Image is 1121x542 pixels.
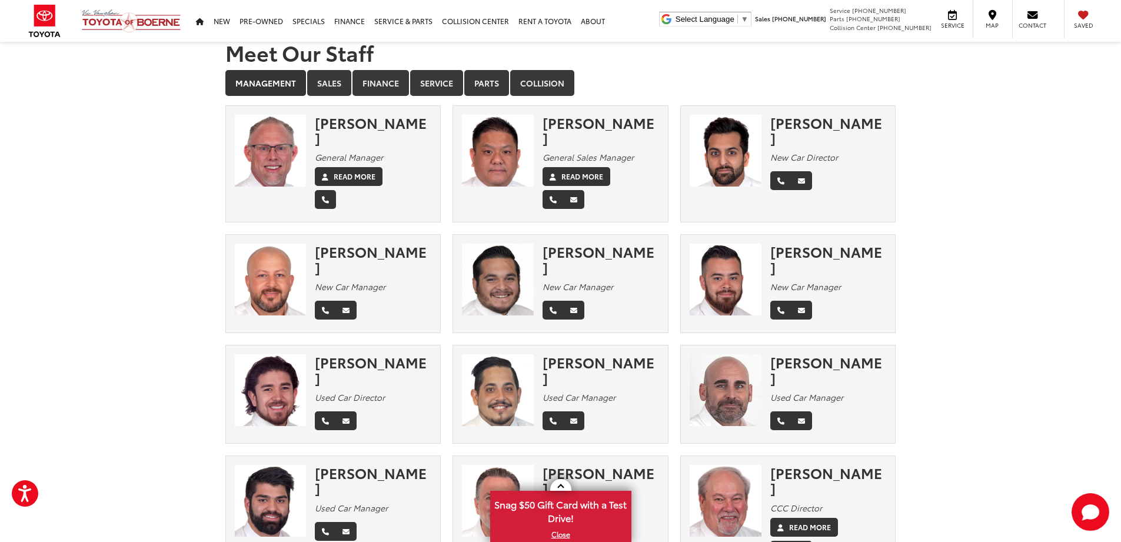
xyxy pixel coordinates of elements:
[315,244,431,275] div: [PERSON_NAME]
[543,190,564,209] a: Phone
[877,23,932,32] span: [PHONE_NUMBER]
[830,23,876,32] span: Collision Center
[462,244,534,315] img: Jerry Gomez
[770,301,791,320] a: Phone
[939,21,966,29] span: Service
[563,190,584,209] a: Email
[543,151,634,163] em: General Sales Manager
[315,522,336,541] a: Phone
[491,492,630,528] span: Snag $50 Gift Card with a Test Drive!
[1019,21,1046,29] span: Contact
[770,411,791,430] a: Phone
[315,502,388,514] em: Used Car Manager
[335,301,357,320] a: Email
[741,15,749,24] span: ▼
[770,115,887,146] div: [PERSON_NAME]
[770,391,843,403] em: Used Car Manager
[315,115,431,146] div: [PERSON_NAME]
[770,354,887,385] div: [PERSON_NAME]
[772,14,826,23] span: [PHONE_NUMBER]
[543,465,659,496] div: [PERSON_NAME]
[770,151,838,163] em: New Car Director
[755,14,770,23] span: Sales
[543,354,659,385] div: [PERSON_NAME]
[315,281,385,292] em: New Car Manager
[315,465,431,496] div: [PERSON_NAME]
[737,15,738,24] span: ​
[770,171,791,190] a: Phone
[770,244,887,275] div: [PERSON_NAME]
[315,391,385,403] em: Used Car Director
[690,354,761,426] img: Gregg Dickey
[676,15,734,24] span: Select Language
[1072,493,1109,531] svg: Start Chat
[543,115,659,146] div: [PERSON_NAME]
[543,301,564,320] a: Phone
[462,354,534,426] img: Larry Horn
[770,465,887,496] div: [PERSON_NAME]
[690,465,761,537] img: Steve Hill
[235,244,307,315] img: Sam Abraham
[410,70,463,96] a: Service
[335,522,357,541] a: Email
[225,70,896,97] div: Department Tabs
[510,70,574,96] a: Collision
[789,522,831,533] label: Read More
[225,41,896,64] h1: Meet Our Staff
[676,15,749,24] a: Select Language​
[543,281,613,292] em: New Car Manager
[543,411,564,430] a: Phone
[543,244,659,275] div: [PERSON_NAME]
[543,167,610,186] a: Read More
[81,9,181,33] img: Vic Vaughan Toyota of Boerne
[1072,493,1109,531] button: Toggle Chat Window
[770,281,841,292] em: New Car Manager
[791,171,812,190] a: Email
[791,301,812,320] a: Email
[561,171,603,182] label: Read More
[1070,21,1096,29] span: Saved
[462,465,534,537] img: Johnny Marker
[315,167,382,186] a: Read More
[335,411,357,430] a: Email
[315,151,383,163] em: General Manager
[770,518,838,537] a: Read More
[846,14,900,23] span: [PHONE_NUMBER]
[307,70,351,96] a: Sales
[334,171,375,182] label: Read More
[852,6,906,15] span: [PHONE_NUMBER]
[563,301,584,320] a: Email
[979,21,1005,29] span: Map
[315,190,336,209] a: Phone
[543,391,616,403] em: Used Car Manager
[464,70,509,96] a: Parts
[770,502,822,514] em: CCC Director
[315,411,336,430] a: Phone
[830,14,844,23] span: Parts
[235,115,307,187] img: Chris Franklin
[235,354,307,426] img: David Padilla
[690,115,761,187] img: Aman Shiekh
[462,115,534,187] img: Tuan Tran
[563,411,584,430] a: Email
[791,411,812,430] a: Email
[315,354,431,385] div: [PERSON_NAME]
[315,301,336,320] a: Phone
[225,70,306,96] a: Management
[235,465,307,537] img: Cory Dorsey
[352,70,409,96] a: Finance
[830,6,850,15] span: Service
[690,244,761,315] img: Aaron Cooper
